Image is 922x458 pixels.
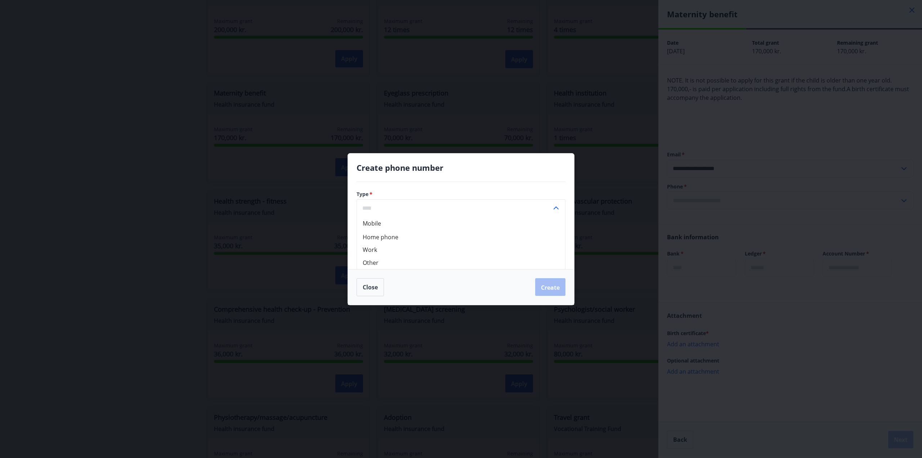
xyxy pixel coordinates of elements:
button: Close [357,278,384,296]
h4: Create phone number [357,162,565,173]
font: Home phone [363,233,398,241]
li: Mobile [357,217,565,230]
li: Other [357,256,565,269]
li: Work [357,243,565,256]
label: Type [357,191,565,198]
